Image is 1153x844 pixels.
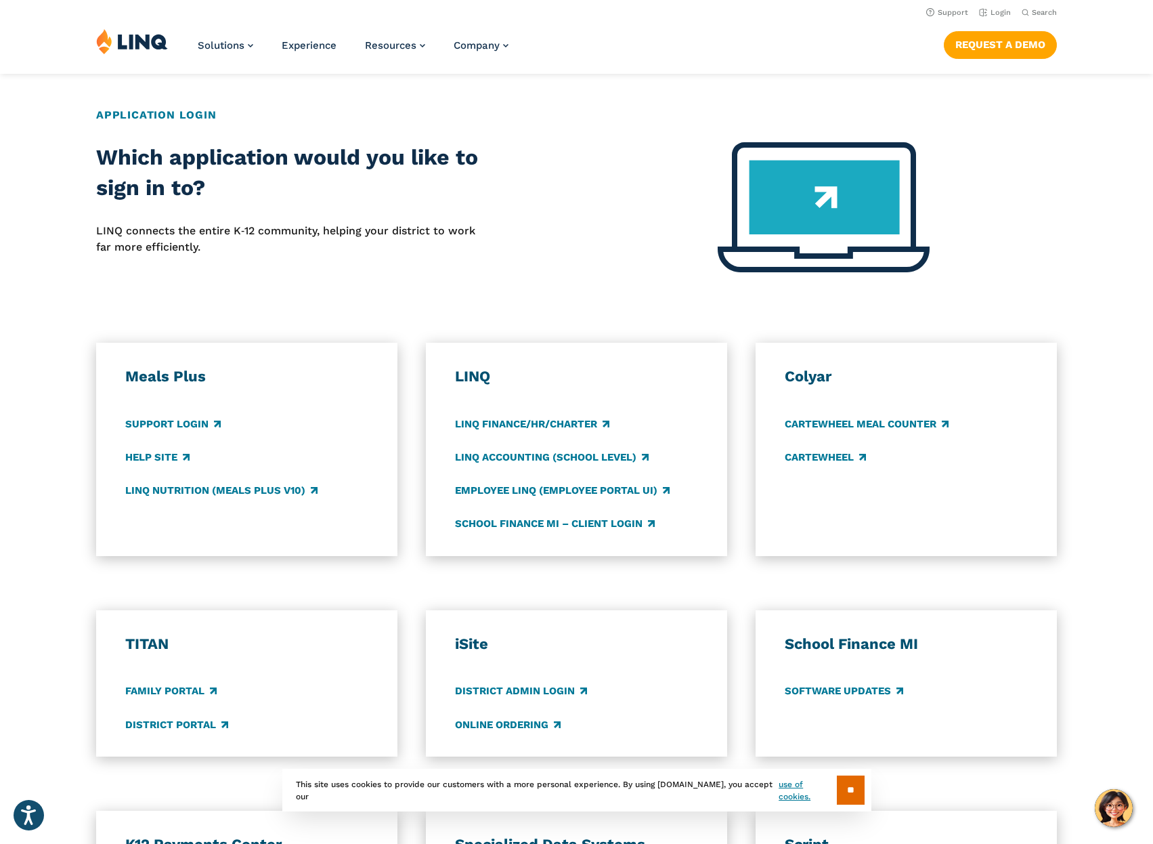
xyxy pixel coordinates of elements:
h3: iSite [455,635,698,654]
h3: School Finance MI [785,635,1028,654]
a: CARTEWHEEL Meal Counter [785,417,949,431]
a: LINQ Nutrition (Meals Plus v10) [125,483,318,498]
a: School Finance MI – Client Login [455,516,655,531]
a: Request a Demo [944,31,1057,58]
p: LINQ connects the entire K‑12 community, helping your district to work far more efficiently. [96,223,479,256]
h3: TITAN [125,635,368,654]
h2: Which application would you like to sign in to? [96,142,479,204]
a: Solutions [198,39,253,51]
span: Solutions [198,39,244,51]
a: District Admin Login [455,684,587,699]
a: Online Ordering [455,717,561,732]
a: Experience [282,39,336,51]
a: District Portal [125,717,228,732]
a: Employee LINQ (Employee Portal UI) [455,483,670,498]
a: Family Portal [125,684,217,699]
a: Login [979,8,1011,17]
a: CARTEWHEEL [785,450,866,465]
a: use of cookies. [779,778,836,803]
nav: Button Navigation [944,28,1057,58]
h2: Application Login [96,107,1057,123]
a: Resources [365,39,425,51]
span: Company [454,39,500,51]
a: Support Login [125,417,221,431]
a: Support [926,8,968,17]
h3: Colyar [785,367,1028,386]
img: LINQ | K‑12 Software [96,28,168,54]
a: Help Site [125,450,190,465]
h3: LINQ [455,367,698,386]
h3: Meals Plus [125,367,368,386]
a: LINQ Accounting (school level) [455,450,649,465]
a: LINQ Finance/HR/Charter [455,417,609,431]
button: Open Search Bar [1022,7,1057,18]
nav: Primary Navigation [198,28,508,73]
span: Resources [365,39,416,51]
span: Search [1032,8,1057,17]
a: Company [454,39,508,51]
a: Software Updates [785,684,903,699]
div: This site uses cookies to provide our customers with a more personal experience. By using [DOMAIN... [282,769,871,811]
button: Hello, have a question? Let’s chat. [1095,789,1133,827]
